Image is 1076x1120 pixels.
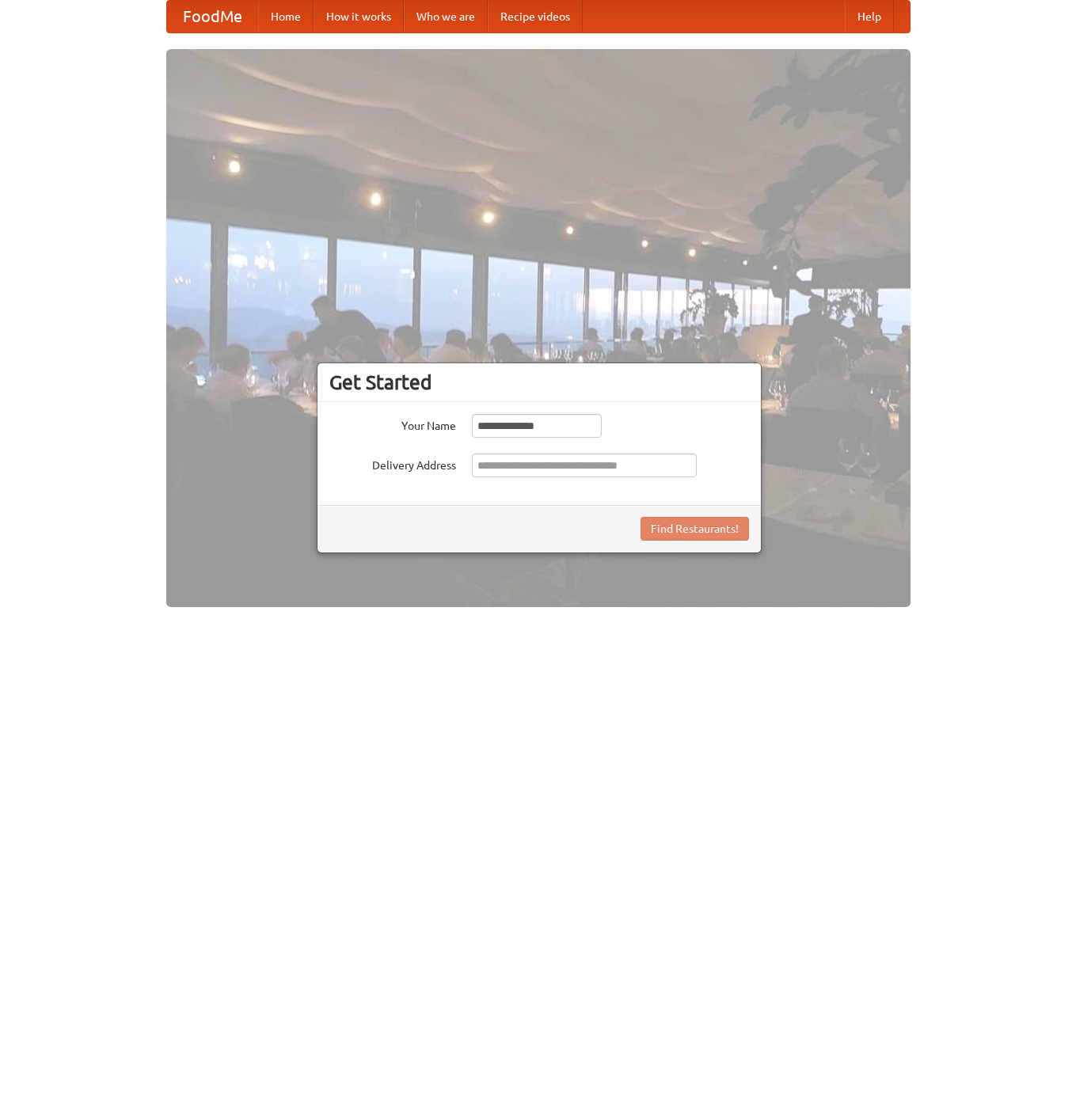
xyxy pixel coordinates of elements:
[845,1,894,32] a: Help
[329,454,456,473] label: Delivery Address
[404,1,488,32] a: Who we are
[488,1,583,32] a: Recipe videos
[641,517,749,541] button: Find Restaurants!
[329,370,749,394] h3: Get Started
[329,414,456,434] label: Your Name
[314,1,404,32] a: How it works
[167,1,258,32] a: FoodMe
[258,1,314,32] a: Home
